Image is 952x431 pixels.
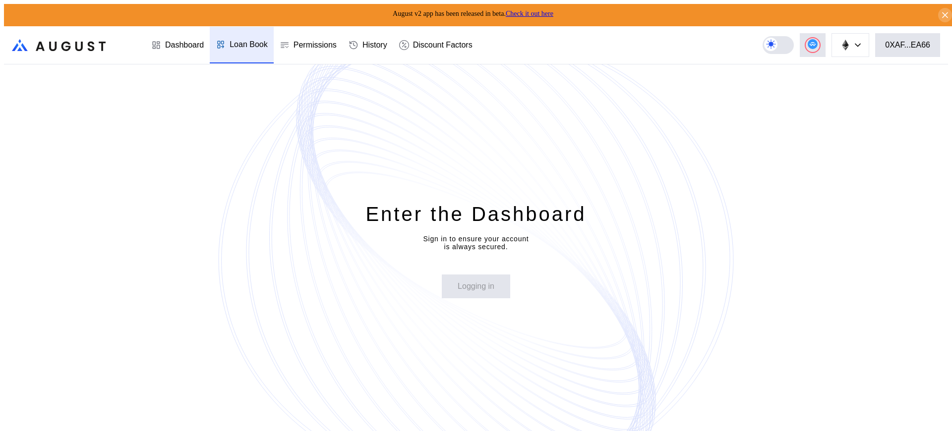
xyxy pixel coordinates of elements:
[210,27,274,63] a: Loan Book
[343,27,393,63] a: History
[840,40,851,51] img: chain logo
[423,235,529,251] div: Sign in to ensure your account is always secured.
[832,33,869,57] button: chain logo
[362,41,387,50] div: History
[393,10,553,17] span: August v2 app has been released in beta.
[875,33,940,57] button: 0XAF...EA66
[393,27,478,63] a: Discount Factors
[165,41,204,50] div: Dashboard
[413,41,473,50] div: Discount Factors
[274,27,343,63] a: Permissions
[230,40,268,49] div: Loan Book
[294,41,337,50] div: Permissions
[145,27,210,63] a: Dashboard
[365,201,586,227] div: Enter the Dashboard
[442,274,510,298] button: Logging in
[506,10,553,17] a: Check it out here
[885,41,930,50] div: 0XAF...EA66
